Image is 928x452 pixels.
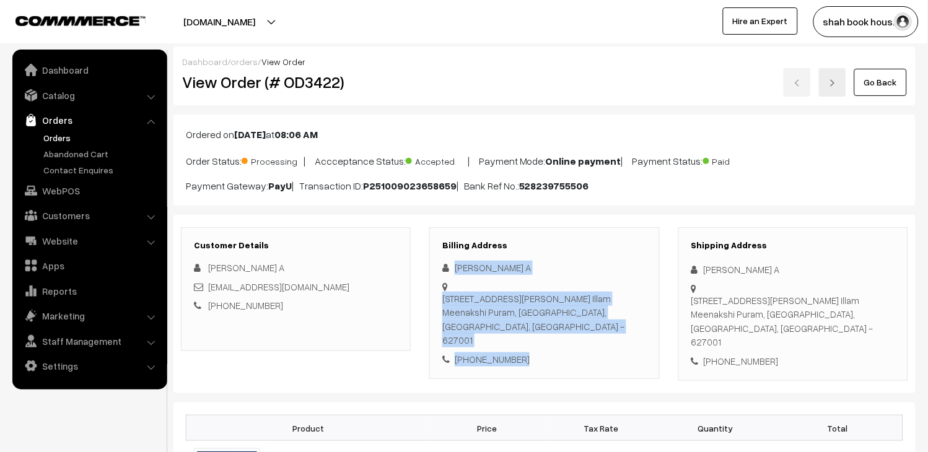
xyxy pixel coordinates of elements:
a: [EMAIL_ADDRESS][DOMAIN_NAME] [208,281,349,292]
b: 528239755506 [519,180,589,192]
span: [PERSON_NAME] A [208,262,284,273]
span: View Order [261,56,305,67]
a: Catalog [15,84,163,106]
div: [PERSON_NAME] A [442,261,646,275]
button: [DOMAIN_NAME] [140,6,299,37]
th: Product [186,415,431,441]
a: Orders [15,109,163,131]
div: [STREET_ADDRESS][PERSON_NAME] Illam Meenakshi Puram, [GEOGRAPHIC_DATA], [GEOGRAPHIC_DATA], [GEOGR... [442,292,646,347]
a: Go Back [854,69,907,96]
b: 08:06 AM [274,128,318,141]
a: Hire an Expert [723,7,798,35]
a: Reports [15,280,163,302]
img: user [894,12,913,31]
b: PayU [268,180,292,192]
div: / / [182,55,907,68]
b: [DATE] [234,128,266,141]
b: Online payment [546,155,621,167]
div: [PHONE_NUMBER] [442,352,646,367]
a: Contact Enquires [40,163,163,176]
a: Apps [15,254,163,277]
h2: View Order (# OD3422) [182,72,411,92]
th: Total [773,415,903,441]
th: Price [431,415,545,441]
a: Dashboard [182,56,227,67]
h3: Billing Address [442,240,646,251]
a: Abandoned Cart [40,147,163,160]
span: Accepted [406,152,468,168]
div: [PERSON_NAME] A [691,263,895,277]
a: WebPOS [15,180,163,202]
button: shah book hous… [813,6,919,37]
img: right-arrow.png [829,79,836,87]
p: Order Status: | Accceptance Status: | Payment Mode: | Payment Status: [186,152,903,168]
a: [PHONE_NUMBER] [208,300,283,311]
th: Quantity [659,415,773,441]
h3: Customer Details [194,240,398,251]
p: Ordered on at [186,127,903,142]
a: Staff Management [15,330,163,352]
a: Website [15,230,163,252]
span: Processing [242,152,304,168]
a: Customers [15,204,163,227]
a: Settings [15,355,163,377]
a: COMMMERCE [15,12,124,27]
a: orders [230,56,258,67]
h3: Shipping Address [691,240,895,251]
div: [PHONE_NUMBER] [691,354,895,368]
img: COMMMERCE [15,16,146,25]
span: Paid [703,152,765,168]
div: [STREET_ADDRESS][PERSON_NAME] Illam Meenakshi Puram, [GEOGRAPHIC_DATA], [GEOGRAPHIC_DATA], [GEOGR... [691,293,895,349]
p: Payment Gateway: | Transaction ID: | Bank Ref No.: [186,178,903,193]
th: Tax Rate [545,415,659,441]
a: Orders [40,131,163,144]
a: Marketing [15,305,163,327]
b: P251009023658659 [363,180,457,192]
a: Dashboard [15,59,163,81]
